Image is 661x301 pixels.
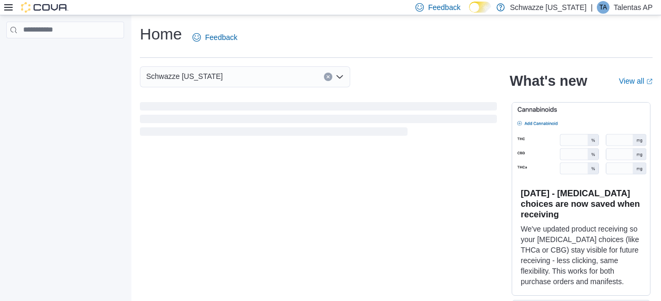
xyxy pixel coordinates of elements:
p: We've updated product receiving so your [MEDICAL_DATA] choices (like THCa or CBG) stay visible fo... [521,224,642,287]
img: Cova [21,2,68,13]
span: Loading [140,104,497,138]
div: Talentas AP [597,1,609,14]
a: View allExternal link [619,77,653,85]
svg: External link [646,78,653,85]
nav: Complex example [6,41,124,66]
p: Schwazze [US_STATE] [510,1,587,14]
span: Feedback [205,32,237,43]
span: Schwazze [US_STATE] [146,70,223,83]
p: | [591,1,593,14]
h2: What's new [510,73,587,89]
span: Feedback [428,2,460,13]
span: TA [599,1,607,14]
button: Clear input [324,73,332,81]
h3: [DATE] - [MEDICAL_DATA] choices are now saved when receiving [521,188,642,219]
button: Open list of options [335,73,344,81]
p: Talentas AP [614,1,653,14]
a: Feedback [188,27,241,48]
input: Dark Mode [469,2,491,13]
h1: Home [140,24,182,45]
